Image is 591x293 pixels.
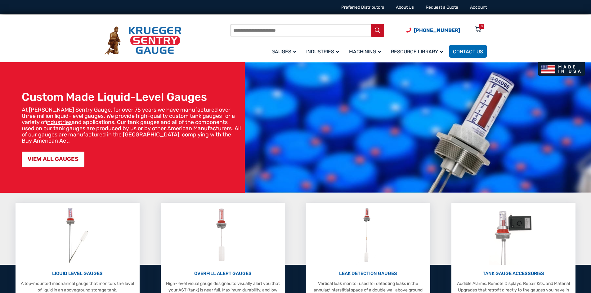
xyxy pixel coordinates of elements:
[245,62,591,193] img: bg_hero_bannerksentry
[426,5,458,10] a: Request a Quote
[396,5,414,10] a: About Us
[105,26,181,55] img: Krueger Sentry Gauge
[47,119,72,126] a: industries
[387,44,449,59] a: Resource Library
[481,24,483,29] div: 0
[538,62,585,76] img: Made In USA
[406,26,460,34] a: Phone Number (920) 434-8860
[302,44,345,59] a: Industries
[345,44,387,59] a: Machining
[449,45,487,58] a: Contact Us
[489,206,539,265] img: Tank Gauge Accessories
[19,270,137,277] p: LIQUID LEVEL GAUGES
[341,5,384,10] a: Preferred Distributors
[22,152,84,167] a: VIEW ALL GAUGES
[414,27,460,33] span: [PHONE_NUMBER]
[61,206,94,265] img: Liquid Level Gauges
[391,49,443,55] span: Resource Library
[164,270,282,277] p: OVERFILL ALERT GAUGES
[271,49,296,55] span: Gauges
[22,90,242,104] h1: Custom Made Liquid-Level Gauges
[22,107,242,144] p: At [PERSON_NAME] Sentry Gauge, for over 75 years we have manufactured over three million liquid-l...
[268,44,302,59] a: Gauges
[356,206,380,265] img: Leak Detection Gauges
[453,49,483,55] span: Contact Us
[454,270,572,277] p: TANK GAUGE ACCESSORIES
[470,5,487,10] a: Account
[306,49,339,55] span: Industries
[309,270,427,277] p: LEAK DETECTION GAUGES
[349,49,381,55] span: Machining
[209,206,237,265] img: Overfill Alert Gauges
